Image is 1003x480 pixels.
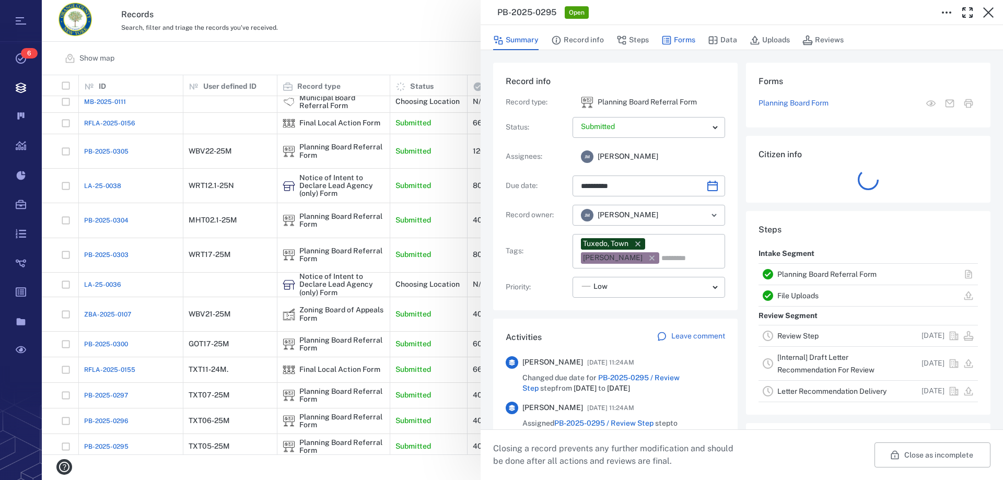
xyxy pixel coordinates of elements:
[657,331,725,344] a: Leave comment
[957,2,978,23] button: Toggle Fullscreen
[746,211,990,423] div: StepsIntake SegmentPlanning Board Referral FormFile UploadsReview SegmentReview Step[DATE][Intern...
[777,387,887,395] a: Letter Recommendation Delivery
[493,442,742,467] p: Closing a record prevents any further modification and should be done after all actions and revie...
[598,210,658,220] span: [PERSON_NAME]
[940,94,959,113] button: Mail form
[567,8,587,17] span: Open
[661,30,695,50] button: Forms
[777,332,819,340] a: Review Step
[671,331,725,342] p: Leave comment
[707,208,721,223] button: Open
[802,30,844,50] button: Reviews
[759,307,818,325] p: Review Segment
[922,358,944,369] p: [DATE]
[583,253,643,263] div: [PERSON_NAME]
[21,48,38,58] span: 6
[759,148,978,161] h6: Citizen info
[598,97,697,108] p: Planning Board Referral Form
[777,353,874,374] a: [Internal] Draft Letter Recommendation For Review
[587,356,634,369] span: [DATE] 11:24AM
[506,97,568,108] p: Record type :
[574,384,597,392] span: [DATE]
[493,30,539,50] button: Summary
[581,122,708,132] p: Submitted
[759,98,829,109] a: Planning Board Form
[581,96,593,109] img: icon Planning Board Referral Form
[506,181,568,191] p: Due date :
[506,282,568,292] p: Priority :
[607,384,630,392] span: [DATE]
[522,357,583,368] span: [PERSON_NAME]
[506,210,568,220] p: Record owner :
[522,373,680,392] a: PB-2025-0295 / Review Step
[746,63,990,136] div: FormsPlanning Board FormView form in the stepMail formPrint form
[551,30,604,50] button: Record info
[750,30,790,50] button: Uploads
[583,239,628,249] div: Tuxedo, Town
[978,2,999,23] button: Close
[959,94,978,113] button: Print form
[922,94,940,113] button: View form in the step
[506,331,542,344] h6: Activities
[554,419,654,427] a: PB-2025-0295 / Review Step
[522,403,583,413] span: [PERSON_NAME]
[616,30,649,50] button: Steps
[581,96,593,109] div: Planning Board Referral Form
[522,373,725,393] span: Changed due date for step from to
[506,75,725,88] h6: Record info
[587,402,634,414] span: [DATE] 11:24AM
[759,75,978,88] h6: Forms
[874,442,990,467] button: Close as incomplete
[777,291,819,300] a: File Uploads
[922,386,944,396] p: [DATE]
[702,175,723,196] button: Choose date, selected date is Sep 5, 2025
[598,151,658,162] span: [PERSON_NAME]
[581,150,593,163] div: J M
[593,282,608,292] span: Low
[759,224,978,236] h6: Steps
[24,7,45,17] span: Help
[493,63,738,319] div: Record infoRecord type:icon Planning Board Referral FormPlanning Board Referral FormStatus:Assign...
[522,418,678,429] span: Assigned step to
[759,244,814,263] p: Intake Segment
[497,6,556,19] h3: PB-2025-0295
[922,331,944,341] p: [DATE]
[936,2,957,23] button: Toggle to Edit Boxes
[777,270,877,278] a: Planning Board Referral Form
[581,209,593,221] div: J M
[506,122,568,133] p: Status :
[746,136,990,211] div: Citizen info
[506,151,568,162] p: Assignees :
[708,30,737,50] button: Data
[506,246,568,256] p: Tags :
